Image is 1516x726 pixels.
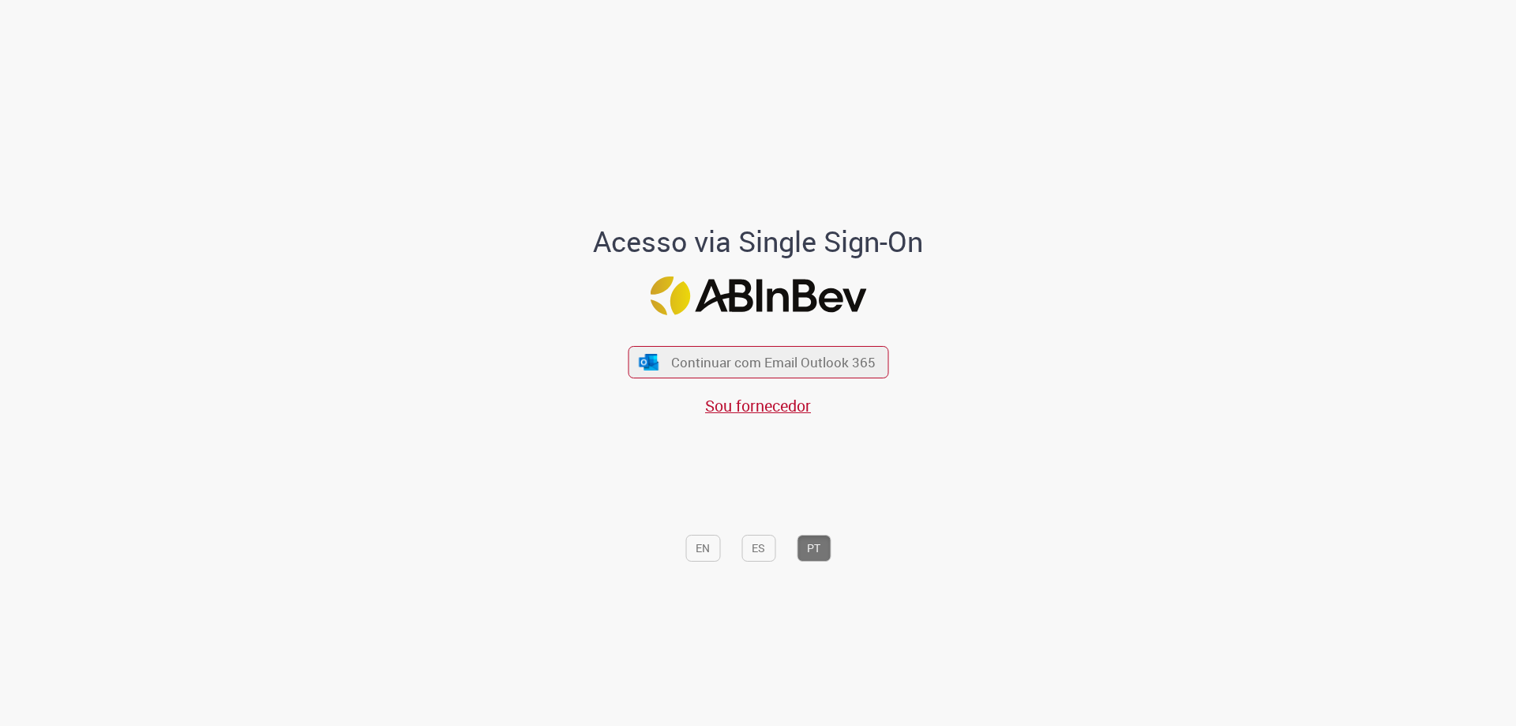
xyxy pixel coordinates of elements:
img: Logo ABInBev [650,276,866,315]
button: ícone Azure/Microsoft 360 Continuar com Email Outlook 365 [628,346,888,378]
button: PT [797,535,831,562]
span: Continuar com Email Outlook 365 [671,353,876,371]
a: Sou fornecedor [705,395,811,416]
button: EN [685,535,720,562]
button: ES [741,535,775,562]
img: ícone Azure/Microsoft 360 [638,354,660,371]
h1: Acesso via Single Sign-On [539,226,978,258]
